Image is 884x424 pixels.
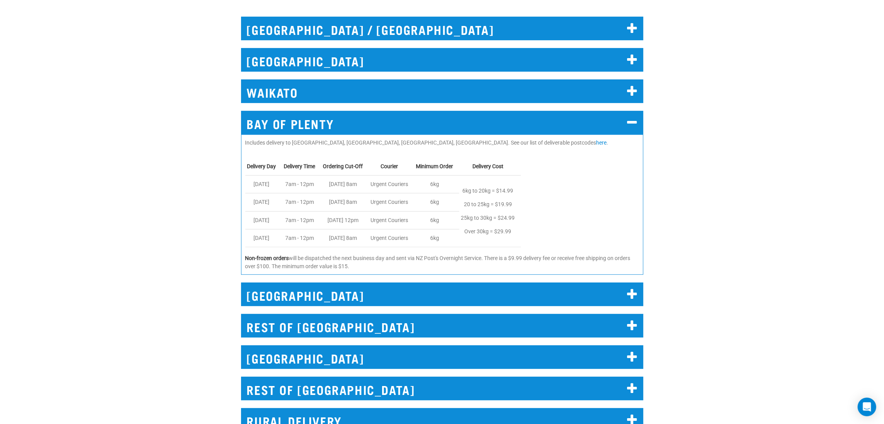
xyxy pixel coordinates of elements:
td: 6kg [414,211,459,229]
td: [DATE] 12pm [321,211,369,229]
td: 7am - 12pm [282,229,321,247]
td: Urgent Couriers [369,193,414,211]
td: Urgent Couriers [369,229,414,247]
p: 6kg to 20kg = $14.99 20 to 25kg = $19.99 25kg to 30kg = $24.99 Over 30kg = $29.99 [461,184,515,239]
h2: BAY OF PLENTY [241,111,643,134]
h2: [GEOGRAPHIC_DATA] [241,345,643,369]
h2: REST OF [GEOGRAPHIC_DATA] [241,377,643,400]
td: [DATE] [245,193,282,211]
td: 6kg [414,229,459,247]
td: Urgent Couriers [369,176,414,193]
td: Urgent Couriers [369,211,414,229]
td: [DATE] 8am [321,229,369,247]
strong: Minimum Order [416,163,453,169]
strong: Ordering Cut-Off [323,163,363,169]
h2: [GEOGRAPHIC_DATA] [241,48,643,72]
td: 7am - 12pm [282,193,321,211]
td: [DATE] 8am [321,176,369,193]
strong: Delivery Day [247,163,276,169]
div: Open Intercom Messenger [858,398,876,416]
p: Includes delivery to [GEOGRAPHIC_DATA], [GEOGRAPHIC_DATA], [GEOGRAPHIC_DATA], [GEOGRAPHIC_DATA]. ... [245,139,639,147]
a: here [596,140,607,146]
td: 6kg [414,176,459,193]
td: [DATE] [245,229,282,247]
td: [DATE] 8am [321,193,369,211]
td: [DATE] [245,176,282,193]
td: 7am - 12pm [282,211,321,229]
strong: Non-frozen orders [245,255,289,261]
td: 7am - 12pm [282,176,321,193]
strong: Delivery Time [284,163,315,169]
p: will be dispatched the next business day and sent via NZ Post's Overnight Service. There is a $9.... [245,254,639,271]
h2: [GEOGRAPHIC_DATA] [241,283,643,306]
h2: [GEOGRAPHIC_DATA] / [GEOGRAPHIC_DATA] [241,17,643,40]
td: 6kg [414,193,459,211]
h2: WAIKATO [241,79,643,103]
strong: Delivery Cost [472,163,503,169]
h2: REST OF [GEOGRAPHIC_DATA] [241,314,643,338]
strong: Courier [381,163,398,169]
td: [DATE] [245,211,282,229]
